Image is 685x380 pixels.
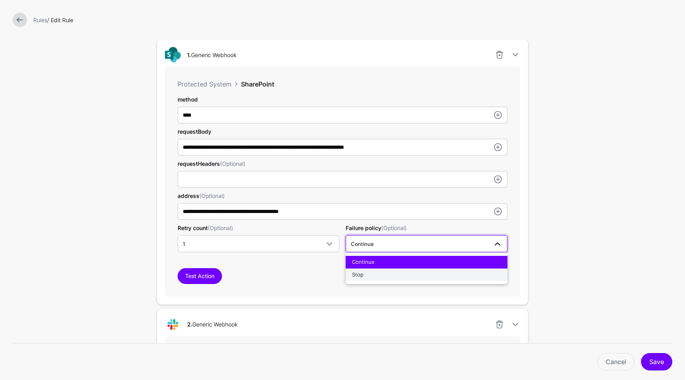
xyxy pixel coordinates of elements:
[184,320,241,328] div: Generic Webhook
[178,80,232,88] span: Protected System
[178,159,245,168] label: requestHeaders
[199,192,225,199] span: (Optional)
[183,241,185,247] span: 1
[346,256,507,269] button: Continue
[187,321,192,328] strong: 2.
[352,271,364,278] span: Stop
[346,269,507,281] button: Stop
[187,52,191,58] strong: 1.
[352,259,375,265] span: Continue
[641,353,672,370] button: Save
[381,225,407,231] span: (Optional)
[178,192,225,200] label: address
[165,317,181,332] img: svg+xml;base64,PHN2ZyB3aWR0aD0iNjQiIGhlaWdodD0iNjQiIHZpZXdCb3g9IjAgMCA2NCA2NCIgZmlsbD0ibm9uZSIgeG...
[241,80,274,88] span: SharePoint
[30,16,675,24] div: / Edit Rule
[597,353,635,370] a: Cancel
[178,224,233,232] label: Retry count
[208,225,233,231] span: (Optional)
[346,224,407,232] label: Failure policy
[184,51,239,59] div: Generic Webhook
[220,160,245,167] span: (Optional)
[178,95,198,104] label: method
[33,17,47,23] a: Rules
[178,127,211,136] label: requestBody
[178,268,222,284] button: Test Action
[351,241,374,247] span: Continue
[165,47,181,63] img: svg+xml;base64,PD94bWwgdmVyc2lvbj0iMS4wIiBlbmNvZGluZz0idXRmLTgiPz4KPCEtLSBHZW5lcmF0b3I6IEFkb2JlIE...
